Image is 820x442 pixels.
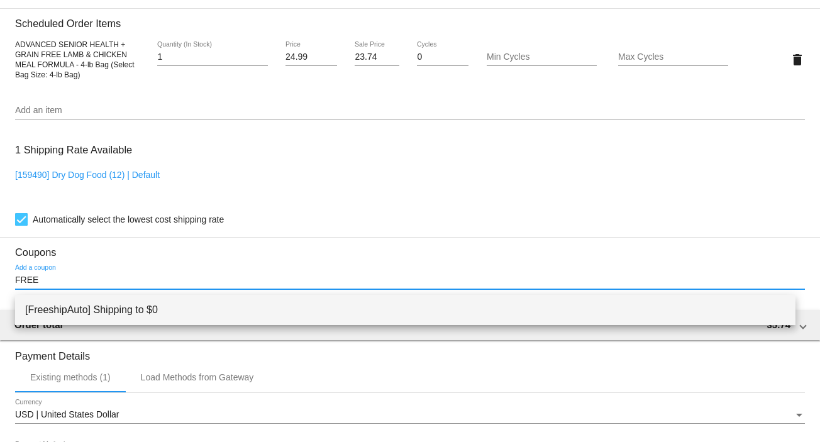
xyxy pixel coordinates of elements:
input: Cycles [417,52,468,62]
span: USD | United States Dollar [15,409,119,419]
h3: Payment Details [15,341,805,362]
span: Order total [14,319,63,330]
div: Existing methods (1) [30,372,111,382]
input: Min Cycles [487,52,597,62]
div: Load Methods from Gateway [141,372,254,382]
mat-icon: delete [790,52,805,67]
span: ADVANCED SENIOR HEALTH + GRAIN FREE LAMB & CHICKEN MEAL FORMULA - 4-lb Bag (Select Bag Size: 4-lb... [15,40,135,79]
input: Max Cycles [618,52,728,62]
input: Add a coupon [15,275,805,285]
h3: 1 Shipping Rate Available [15,136,132,163]
input: Add an item [15,106,805,116]
h3: Coupons [15,237,805,258]
span: [FreeshipAuto] Shipping to $0 [25,295,785,325]
span: Automatically select the lowest cost shipping rate [33,212,224,227]
h3: Scheduled Order Items [15,8,805,30]
mat-select: Currency [15,410,805,420]
input: Sale Price [355,52,399,62]
a: [159490] Dry Dog Food (12) | Default [15,170,160,180]
input: Price [285,52,337,62]
input: Quantity (In Stock) [157,52,267,62]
